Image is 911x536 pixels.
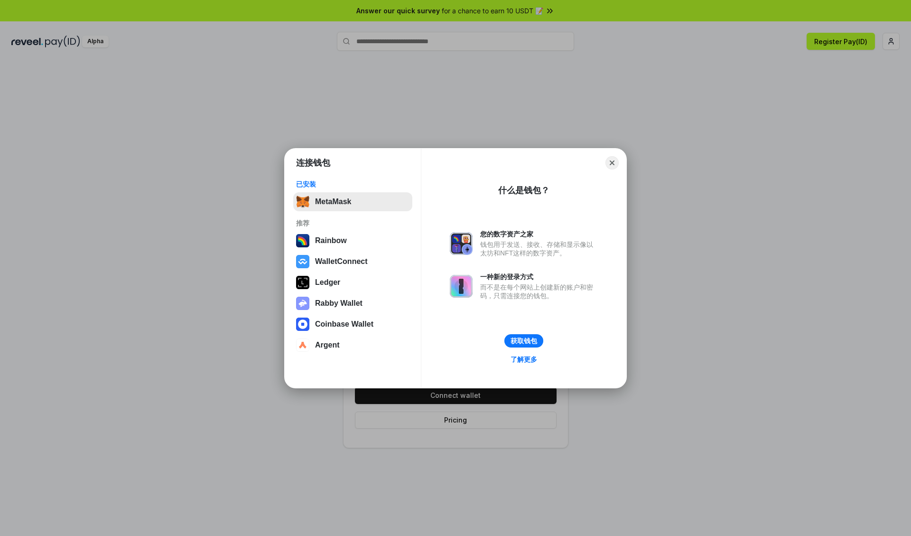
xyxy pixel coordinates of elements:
[293,315,412,334] button: Coinbase Wallet
[293,252,412,271] button: WalletConnect
[296,255,309,268] img: svg+xml,%3Csvg%20width%3D%2228%22%20height%3D%2228%22%20viewBox%3D%220%200%2028%2028%22%20fill%3D...
[293,231,412,250] button: Rainbow
[296,234,309,247] img: svg+xml,%3Csvg%20width%3D%22120%22%20height%3D%22120%22%20viewBox%3D%220%200%20120%20120%22%20fil...
[498,185,549,196] div: 什么是钱包？
[296,339,309,352] img: svg+xml,%3Csvg%20width%3D%2228%22%20height%3D%2228%22%20viewBox%3D%220%200%2028%2028%22%20fill%3D...
[296,157,330,169] h1: 连接钱包
[480,230,598,238] div: 您的数字资产之家
[296,297,309,310] img: svg+xml,%3Csvg%20xmlns%3D%22http%3A%2F%2Fwww.w3.org%2F2000%2Fsvg%22%20fill%3D%22none%22%20viewBox...
[296,276,309,289] img: svg+xml,%3Csvg%20xmlns%3D%22http%3A%2F%2Fwww.w3.org%2F2000%2Fsvg%22%20width%3D%2228%22%20height%3...
[315,257,368,266] div: WalletConnect
[293,273,412,292] button: Ledger
[505,353,543,366] a: 了解更多
[296,318,309,331] img: svg+xml,%3Csvg%20width%3D%2228%22%20height%3D%2228%22%20viewBox%3D%220%200%2028%2028%22%20fill%3D...
[605,156,619,169] button: Close
[315,341,340,349] div: Argent
[480,283,598,300] div: 而不是在每个网站上创建新的账户和密码，只需连接您的钱包。
[315,197,351,206] div: MetaMask
[480,273,598,281] div: 一种新的登录方式
[293,294,412,313] button: Rabby Wallet
[315,299,363,308] div: Rabby Wallet
[315,278,340,287] div: Ledger
[315,236,347,245] div: Rainbow
[315,320,373,329] div: Coinbase Wallet
[293,336,412,355] button: Argent
[511,355,537,364] div: 了解更多
[450,275,473,298] img: svg+xml,%3Csvg%20xmlns%3D%22http%3A%2F%2Fwww.w3.org%2F2000%2Fsvg%22%20fill%3D%22none%22%20viewBox...
[296,195,309,208] img: svg+xml,%3Csvg%20fill%3D%22none%22%20height%3D%2233%22%20viewBox%3D%220%200%2035%2033%22%20width%...
[296,180,409,188] div: 已安装
[450,232,473,255] img: svg+xml,%3Csvg%20xmlns%3D%22http%3A%2F%2Fwww.w3.org%2F2000%2Fsvg%22%20fill%3D%22none%22%20viewBox...
[504,334,543,348] button: 获取钱包
[480,240,598,257] div: 钱包用于发送、接收、存储和显示像以太坊和NFT这样的数字资产。
[511,337,537,345] div: 获取钱包
[296,219,409,227] div: 推荐
[293,192,412,211] button: MetaMask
